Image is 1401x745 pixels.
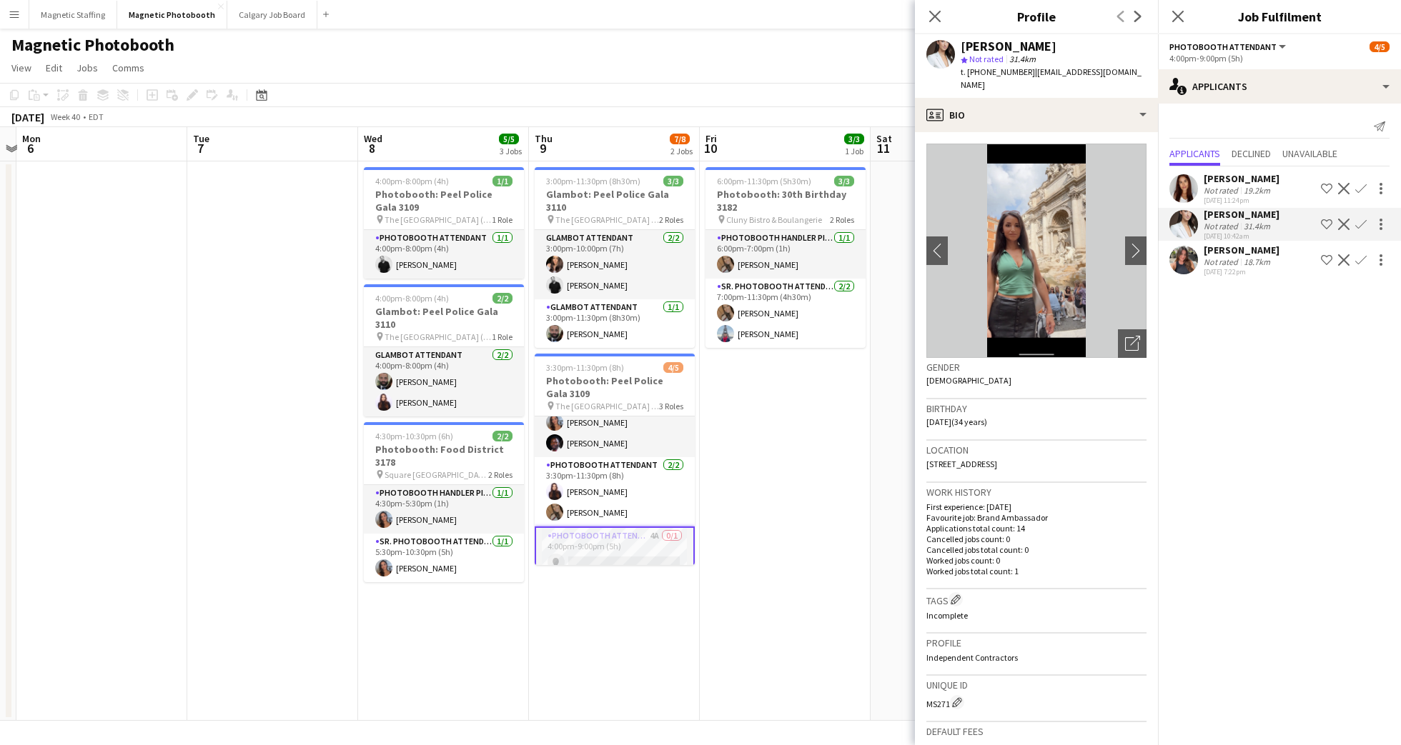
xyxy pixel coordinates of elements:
div: Not rated [1204,185,1241,196]
span: Edit [46,61,62,74]
h3: Photobooth: Peel Police Gala 3109 [364,188,524,214]
div: 1 Job [845,146,863,156]
span: Tue [193,132,209,145]
h3: Location [926,444,1147,456]
app-card-role: Photobooth Attendant2/23:30pm-11:30pm (8h)[PERSON_NAME][PERSON_NAME] [535,388,695,457]
div: 6:00pm-11:30pm (5h30m)3/3Photobooth: 30th Birthday 3182 Cluny Bistro & Boulangerie2 RolesPhotoboo... [706,167,866,348]
div: [PERSON_NAME] [1204,244,1279,256]
span: Photobooth Attendant [1169,41,1277,52]
app-job-card: 4:00pm-8:00pm (4h)1/1Photobooth: Peel Police Gala 3109 The [GEOGRAPHIC_DATA] ([GEOGRAPHIC_DATA])1... [364,167,524,279]
div: 3 Jobs [500,146,522,156]
div: Applicants [1158,69,1401,104]
span: Fri [706,132,717,145]
app-job-card: 3:30pm-11:30pm (8h)4/5Photobooth: Peel Police Gala 3109 The [GEOGRAPHIC_DATA] ([GEOGRAPHIC_DATA])... [535,354,695,565]
div: 18.7km [1241,256,1273,267]
h3: Work history [926,486,1147,499]
span: 1/1 [492,176,513,186]
div: Bio [915,98,1158,132]
span: | [EMAIL_ADDRESS][DOMAIN_NAME] [961,66,1142,90]
app-card-role: Glambot Attendant2/23:00pm-10:00pm (7h)[PERSON_NAME][PERSON_NAME] [535,230,695,299]
p: Cancelled jobs count: 0 [926,534,1147,544]
p: Incomplete [926,610,1147,621]
span: View [11,61,31,74]
span: 31.4km [1006,54,1039,64]
span: The [GEOGRAPHIC_DATA] ([GEOGRAPHIC_DATA]) [385,214,492,225]
div: [PERSON_NAME] [961,40,1056,53]
div: 2 Jobs [670,146,693,156]
h3: Photobooth: Food District 3178 [364,443,524,469]
button: Calgary Job Board [227,1,317,29]
p: Cancelled jobs total count: 0 [926,544,1147,555]
div: MS271 [926,695,1147,709]
div: 31.4km [1241,221,1273,231]
p: First experience: [DATE] [926,501,1147,512]
div: Not rated [1204,221,1241,231]
div: [DATE] 7:22pm [1204,267,1279,276]
h3: Profile [926,636,1147,649]
a: View [6,59,37,77]
span: The [GEOGRAPHIC_DATA] ([GEOGRAPHIC_DATA]) [555,214,659,225]
p: Favourite job: Brand Ambassador [926,512,1147,523]
span: 2 Roles [488,469,513,480]
span: 9 [533,140,553,156]
app-card-role: Photobooth Attendant1/14:00pm-8:00pm (4h)[PERSON_NAME] [364,230,524,279]
div: EDT [89,111,104,122]
span: 4:00pm-8:00pm (4h) [375,176,449,186]
span: 3:00pm-11:30pm (8h30m) [546,176,640,186]
span: Comms [112,61,144,74]
span: 3/3 [844,134,864,144]
span: The [GEOGRAPHIC_DATA] ([GEOGRAPHIC_DATA]) [555,401,659,411]
span: Applicants [1169,149,1220,159]
img: Crew avatar or photo [926,144,1147,358]
span: Week 40 [47,111,83,122]
p: Applications total count: 14 [926,523,1147,534]
app-card-role: Glambot Attendant1/13:00pm-11:30pm (8h30m)[PERSON_NAME] [535,299,695,348]
h3: Glambot: Peel Police Gala 3110 [364,305,524,331]
span: 11 [874,140,892,156]
span: 3 Roles [659,401,683,411]
span: 2/2 [492,431,513,441]
app-job-card: 4:30pm-10:30pm (6h)2/2Photobooth: Food District 3178 Square [GEOGRAPHIC_DATA] [GEOGRAPHIC_DATA]2 ... [364,422,524,582]
app-card-role: Photobooth Handler Pick-Up/Drop-Off1/16:00pm-7:00pm (1h)[PERSON_NAME] [706,230,866,279]
span: Not rated [969,54,1004,64]
button: Photobooth Attendant [1169,41,1288,52]
span: [DATE] (34 years) [926,416,987,427]
h3: Profile [915,7,1158,26]
span: t. [PHONE_NUMBER] [961,66,1035,77]
span: 6 [20,140,41,156]
span: Wed [364,132,382,145]
span: Unavailable [1282,149,1337,159]
span: Sat [876,132,892,145]
span: The [GEOGRAPHIC_DATA] ([GEOGRAPHIC_DATA]) [385,331,492,342]
app-job-card: 4:00pm-8:00pm (4h)2/2Glambot: Peel Police Gala 3110 The [GEOGRAPHIC_DATA] ([GEOGRAPHIC_DATA])1 Ro... [364,284,524,416]
div: Open photos pop-in [1118,329,1147,358]
span: 8 [362,140,382,156]
span: 4:30pm-10:30pm (6h) [375,431,453,441]
span: Thu [535,132,553,145]
button: Magnetic Staffing [29,1,117,29]
span: Declined [1232,149,1271,159]
span: Square [GEOGRAPHIC_DATA] [GEOGRAPHIC_DATA] [385,469,488,480]
h3: Gender [926,361,1147,374]
app-job-card: 3:00pm-11:30pm (8h30m)3/3Glambot: Peel Police Gala 3110 The [GEOGRAPHIC_DATA] ([GEOGRAPHIC_DATA])... [535,167,695,348]
span: 2/2 [492,293,513,304]
span: 1 Role [492,214,513,225]
h3: Unique ID [926,679,1147,691]
span: 4/5 [663,362,683,373]
span: 3/3 [663,176,683,186]
span: 6:00pm-11:30pm (5h30m) [717,176,811,186]
h3: Birthday [926,402,1147,415]
span: 4:00pm-8:00pm (4h) [375,293,449,304]
button: Magnetic Photobooth [117,1,227,29]
span: 3/3 [834,176,854,186]
p: Worked jobs total count: 1 [926,566,1147,576]
div: [PERSON_NAME] [1204,208,1279,221]
div: [PERSON_NAME] [1204,172,1279,185]
div: 4:00pm-9:00pm (5h) [1169,53,1390,64]
div: [DATE] [11,110,44,124]
div: [DATE] 10:42am [1204,231,1279,241]
app-card-role: Glambot Attendant2/24:00pm-8:00pm (4h)[PERSON_NAME][PERSON_NAME] [364,347,524,416]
